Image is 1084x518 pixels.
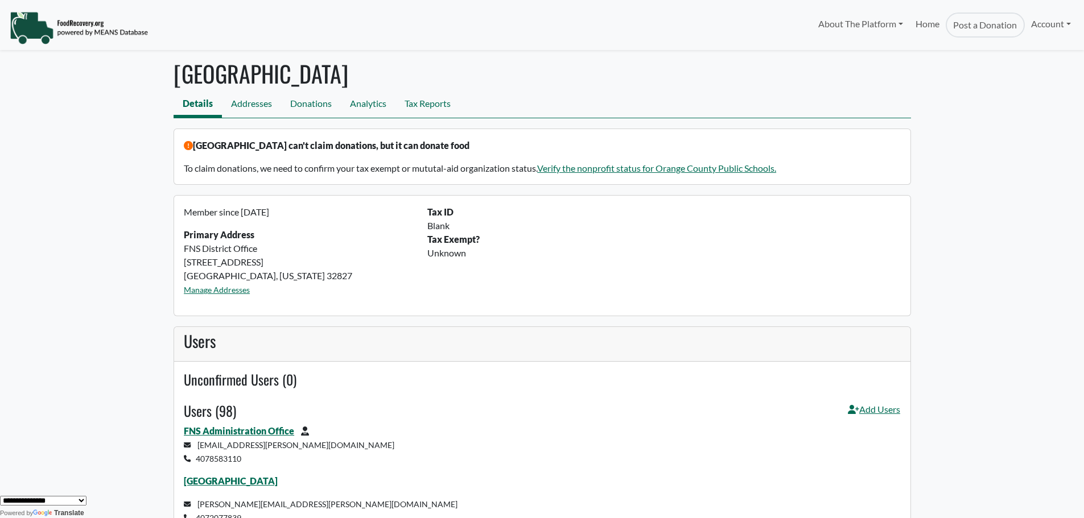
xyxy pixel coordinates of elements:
[848,403,900,424] a: Add Users
[174,92,222,118] a: Details
[946,13,1024,38] a: Post a Donation
[33,509,54,517] img: Google Translate
[184,371,900,388] h4: Unconfirmed Users (0)
[421,219,907,233] div: Blank
[395,92,460,118] a: Tax Reports
[184,285,250,295] a: Manage Addresses
[184,331,900,351] h3: Users
[184,205,414,219] p: Member since [DATE]
[10,11,148,45] img: NavigationLogo_FoodRecovery-91c16205cd0af1ed486a0f1a7774a6544ea792ac00100771e7dd3ec7c0e58e41.png
[222,92,281,118] a: Addresses
[184,161,900,175] p: To claim donations, we need to confirm your tax exempt or mututal-aid organization status.
[909,13,946,38] a: Home
[341,92,395,118] a: Analytics
[537,163,776,173] a: Verify the nonprofit status for Orange County Public Schools.
[184,425,294,436] a: FNS Administration Office
[174,60,911,87] h1: [GEOGRAPHIC_DATA]
[177,205,421,305] div: FNS District Office [STREET_ADDRESS] [GEOGRAPHIC_DATA], [US_STATE] 32827
[427,234,480,245] b: Tax Exempt?
[811,13,909,35] a: About The Platform
[1025,13,1077,35] a: Account
[421,246,907,260] div: Unknown
[184,475,278,486] a: [GEOGRAPHIC_DATA]
[184,139,900,152] p: [GEOGRAPHIC_DATA] can't claim donations, but it can donate food
[281,92,341,118] a: Donations
[184,229,254,240] strong: Primary Address
[184,440,394,463] small: [EMAIL_ADDRESS][PERSON_NAME][DOMAIN_NAME] 4078583110
[427,206,454,217] b: Tax ID
[33,509,84,517] a: Translate
[184,403,236,419] h4: Users (98)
